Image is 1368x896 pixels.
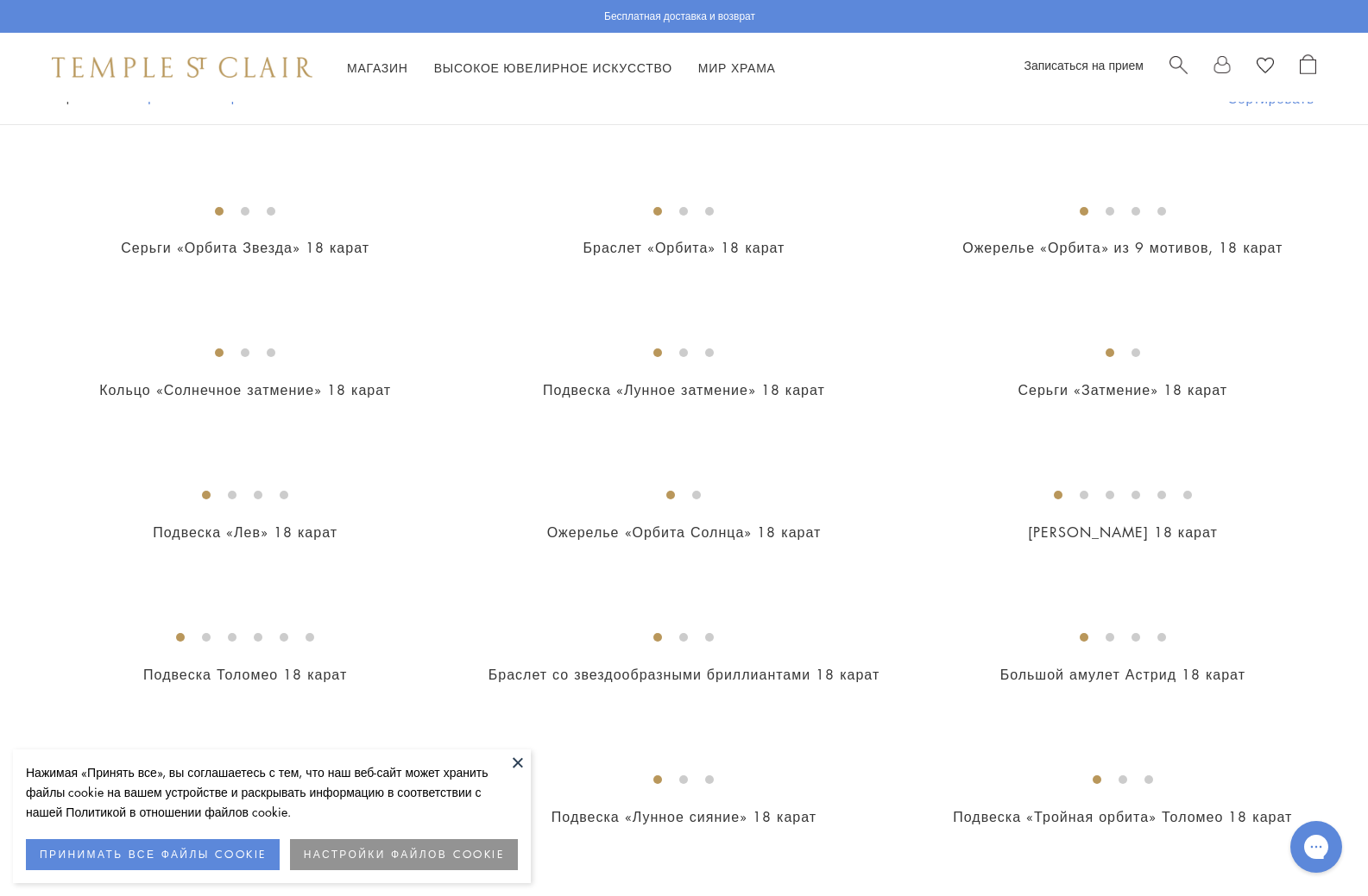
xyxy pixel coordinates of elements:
font: Сортировать [1227,90,1314,107]
button: НАСТРОЙКИ ФАЙЛОВ COOKIE [290,839,518,870]
a: Браслет «Орбита» 18 карат [583,238,785,257]
a: [PERSON_NAME] 18 карат [1028,523,1218,542]
font: Нажимая «Принять все», вы соглашаетесь с тем, что наш веб-сайт может хранить файлы cookie на ваше... [26,763,489,820]
a: Серьги «Затмение» 18 карат [1018,380,1228,399]
button: ПРИНИМАТЬ ВСЕ ФАЙЛЫ COOKIE [26,839,280,870]
a: Ожерелье «Орбита» из 9 мотивов, 18 карат [962,238,1283,257]
a: Мир ХрамаМир Храма [698,59,776,76]
font: ПРИНИМАТЬ ВСЕ ФАЙЛЫ COOKIE [40,847,266,862]
a: Подвеска Толомео 18 карат [143,665,347,684]
font: Высокое ювелирное искусство [434,59,672,76]
font: Бесплатная доставка и возврат [604,9,755,22]
a: Подвеска «Лев» 18 карат [153,523,337,542]
img: Храм Сент-Клер [52,57,312,78]
a: Серьги «Орбита Звезда» 18 карат [121,238,369,257]
nav: Основная навигация [347,57,776,78]
iframe: Горгиас чат мессенджер [1282,815,1351,879]
a: Подвеска «Лунное затмение» 18 карат [543,380,825,399]
a: Большой амулет Астрид 18 карат [1000,665,1245,684]
a: Открытая сумка для покупок [1300,54,1316,80]
a: Кольцо «Солнечное затмение» 18 карат [99,380,391,399]
a: Ожерелье «Орбита Солнца» 18 карат [547,523,822,542]
font: Мир Храма [698,59,776,76]
a: Высокое ювелирное искусствоВысокое ювелирное искусство [434,59,672,76]
a: Подвеска «Тройная орбита» Толомео 18 карат [953,807,1292,826]
a: МагазинМагазин [347,59,408,76]
a: Записаться на прием [1024,56,1144,73]
a: Посмотреть список желаний [1257,54,1274,80]
a: Браслет со звездообразными бриллиантами 18 карат [489,665,879,684]
font: НАСТРОЙКИ ФАЙЛОВ COOKIE [304,847,504,862]
font: Магазин [347,59,408,76]
a: Поиск [1169,54,1188,80]
a: Подвеска «Лунное сияние» 18 карат [552,807,816,826]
